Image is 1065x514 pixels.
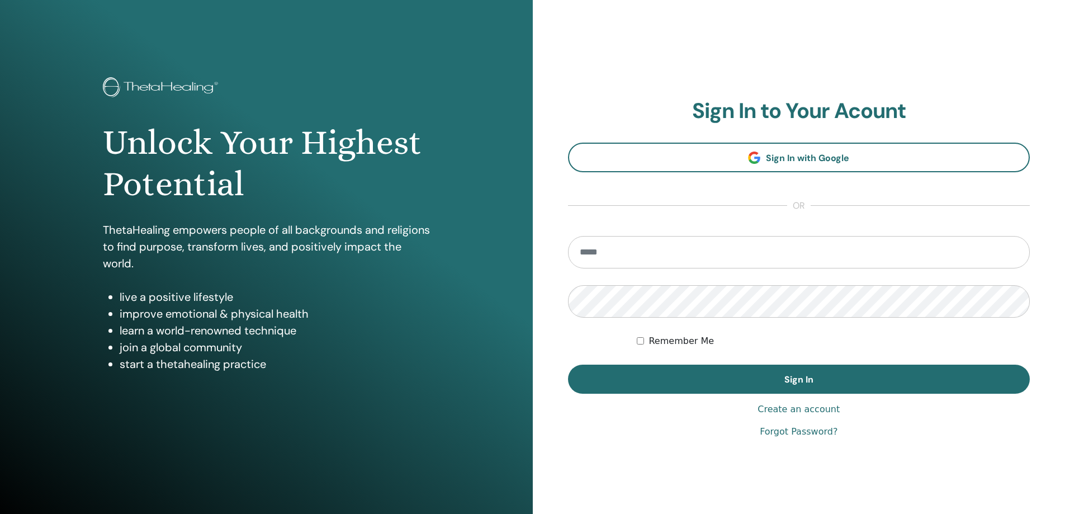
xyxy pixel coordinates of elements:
span: or [787,199,811,213]
li: live a positive lifestyle [120,289,430,305]
a: Forgot Password? [760,425,837,438]
button: Sign In [568,365,1030,394]
li: start a thetahealing practice [120,356,430,372]
div: Keep me authenticated indefinitely or until I manually logout [637,334,1030,348]
li: learn a world-renowned technique [120,322,430,339]
span: Sign In with Google [766,152,849,164]
li: improve emotional & physical health [120,305,430,322]
li: join a global community [120,339,430,356]
a: Sign In with Google [568,143,1030,172]
p: ThetaHealing empowers people of all backgrounds and religions to find purpose, transform lives, a... [103,221,430,272]
span: Sign In [784,374,813,385]
label: Remember Me [649,334,714,348]
h1: Unlock Your Highest Potential [103,122,430,205]
h2: Sign In to Your Acount [568,98,1030,124]
a: Create an account [758,403,840,416]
